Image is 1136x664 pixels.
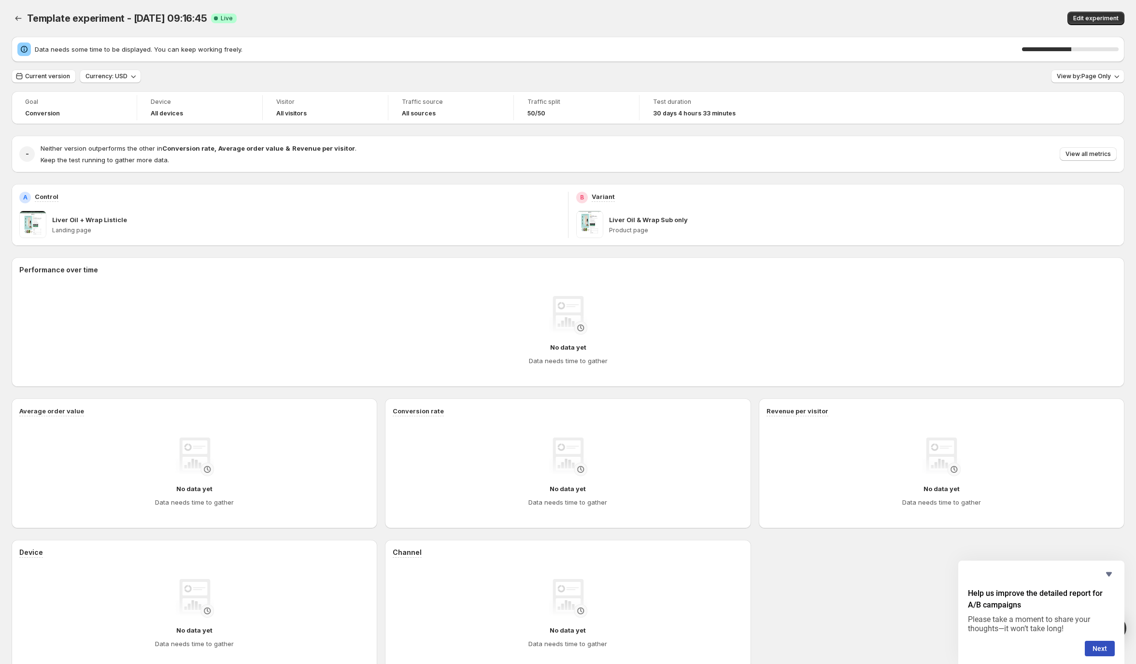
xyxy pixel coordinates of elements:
[35,192,58,201] p: Control
[550,625,586,635] h4: No data yet
[592,192,615,201] p: Variant
[1065,150,1111,158] span: View all metrics
[402,97,500,118] a: Traffic sourceAll sources
[52,215,127,225] p: Liver Oil + Wrap Listicle
[550,342,586,352] h4: No data yet
[527,110,545,117] span: 50/50
[151,98,249,106] span: Device
[276,97,374,118] a: VisitorAll visitors
[23,194,28,201] h2: A
[276,98,374,106] span: Visitor
[527,98,625,106] span: Traffic split
[968,568,1115,656] div: Help us improve the detailed report for A/B campaigns
[549,296,587,335] img: No data yet
[12,70,76,83] button: Current version
[968,588,1115,611] h2: Help us improve the detailed report for A/B campaigns
[1067,12,1124,25] button: Edit experiment
[25,98,123,106] span: Goal
[155,497,234,507] h4: Data needs time to gather
[276,110,307,117] h4: All visitors
[25,97,123,118] a: GoalConversion
[922,438,961,476] img: No data yet
[19,211,46,238] img: Liver Oil + Wrap Listicle
[25,72,70,80] span: Current version
[402,110,436,117] h4: All sources
[25,110,60,117] span: Conversion
[609,226,1117,234] p: Product page
[550,484,586,494] h4: No data yet
[292,144,355,152] strong: Revenue per visitor
[549,438,587,476] img: No data yet
[221,14,233,22] span: Live
[176,625,213,635] h4: No data yet
[1060,147,1117,161] button: View all metrics
[653,97,752,118] a: Test duration30 days 4 hours 33 minutes
[12,12,25,25] button: Back
[528,497,607,507] h4: Data needs time to gather
[549,579,587,618] img: No data yet
[175,579,214,618] img: No data yet
[402,98,500,106] span: Traffic source
[27,13,207,24] span: Template experiment - [DATE] 09:16:45
[1085,641,1115,656] button: Next question
[85,72,128,80] span: Currency: USD
[576,211,603,238] img: Liver Oil & Wrap Sub only
[176,484,213,494] h4: No data yet
[175,438,214,476] img: No data yet
[1103,568,1115,580] button: Hide survey
[26,149,29,159] h2: -
[41,156,169,164] span: Keep the test running to gather more data.
[393,406,444,416] h3: Conversion rate
[151,97,249,118] a: DeviceAll devices
[653,110,736,117] span: 30 days 4 hours 33 minutes
[393,548,422,557] h3: Channel
[19,265,1117,275] h2: Performance over time
[19,548,43,557] h3: Device
[151,110,183,117] h4: All devices
[528,639,607,649] h4: Data needs time to gather
[1073,14,1119,22] span: Edit experiment
[41,144,356,152] span: Neither version outperforms the other in .
[609,215,688,225] p: Liver Oil & Wrap Sub only
[155,639,234,649] h4: Data needs time to gather
[285,144,290,152] strong: &
[162,144,214,152] strong: Conversion rate
[653,98,752,106] span: Test duration
[80,70,141,83] button: Currency: USD
[902,497,981,507] h4: Data needs time to gather
[1057,72,1111,80] span: View by: Page Only
[767,406,828,416] h3: Revenue per visitor
[1051,70,1124,83] button: View by:Page Only
[923,484,960,494] h4: No data yet
[214,144,216,152] strong: ,
[580,194,584,201] h2: B
[527,97,625,118] a: Traffic split50/50
[35,44,1022,54] span: Data needs some time to be displayed. You can keep working freely.
[52,226,560,234] p: Landing page
[968,615,1115,633] p: Please take a moment to share your thoughts—it won’t take long!
[19,406,84,416] h3: Average order value
[529,356,608,366] h4: Data needs time to gather
[218,144,284,152] strong: Average order value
